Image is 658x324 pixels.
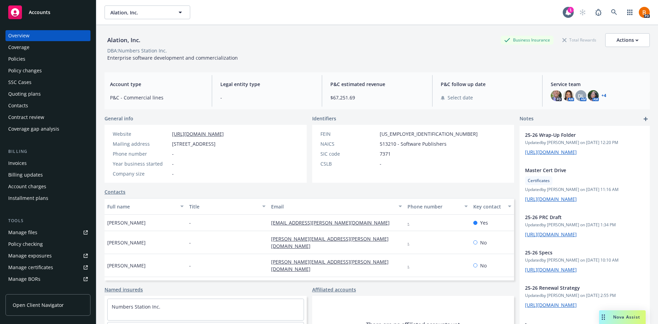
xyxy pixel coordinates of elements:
[8,239,43,250] div: Policy checking
[448,94,473,101] span: Select date
[380,140,447,147] span: 513210 - Software Publishers
[501,36,553,44] div: Business Insurance
[613,314,640,320] span: Nova Assist
[525,214,626,221] span: 25-26 PRC Draft
[607,5,621,19] a: Search
[112,303,160,310] a: Numbers Station Inc.
[380,130,478,137] span: [US_EMPLOYER_IDENTIFICATION_NUMBER]
[525,196,577,202] a: [URL][DOMAIN_NAME]
[107,203,176,210] div: Full name
[578,92,584,99] span: DL
[601,94,606,98] a: +4
[5,274,90,285] a: Manage BORs
[405,198,470,215] button: Phone number
[113,130,169,137] div: Website
[568,7,574,13] div: 1
[8,158,27,169] div: Invoices
[525,140,644,146] span: Updated by [PERSON_NAME] on [DATE] 12:20 PM
[113,160,169,167] div: Year business started
[8,53,25,64] div: Policies
[5,250,90,261] a: Manage exposures
[13,301,64,309] span: Open Client Navigator
[8,193,48,204] div: Installment plans
[5,30,90,41] a: Overview
[5,285,90,296] a: Summary of insurance
[172,131,224,137] a: [URL][DOMAIN_NAME]
[520,243,650,279] div: 25-26 SpecsUpdatedby [PERSON_NAME] on [DATE] 10:10 AM[URL][DOMAIN_NAME]
[8,30,29,41] div: Overview
[471,198,514,215] button: Key contact
[8,112,44,123] div: Contract review
[271,219,395,226] a: [EMAIL_ADDRESS][PERSON_NAME][DOMAIN_NAME]
[559,36,600,44] div: Total Rewards
[189,239,191,246] span: -
[520,208,650,243] div: 25-26 PRC DraftUpdatedby [PERSON_NAME] on [DATE] 1:34 PM[URL][DOMAIN_NAME]
[107,239,146,246] span: [PERSON_NAME]
[105,5,190,19] button: Alation, Inc.
[110,9,170,16] span: Alation, Inc.
[639,7,650,18] img: photo
[520,126,650,161] div: 25-26 Wrap-Up FolderUpdatedby [PERSON_NAME] on [DATE] 12:20 PM[URL][DOMAIN_NAME]
[592,5,605,19] a: Report a Bug
[271,203,394,210] div: Email
[617,34,638,47] div: Actions
[113,140,169,147] div: Mailing address
[520,115,534,123] span: Notes
[268,198,405,215] button: Email
[172,170,174,177] span: -
[599,310,608,324] div: Drag to move
[5,169,90,180] a: Billing updates
[407,239,415,246] a: -
[407,203,460,210] div: Phone number
[186,198,268,215] button: Title
[525,149,577,155] a: [URL][DOMAIN_NAME]
[8,227,37,238] div: Manage files
[113,170,169,177] div: Company size
[407,262,415,269] a: -
[5,148,90,155] div: Billing
[107,219,146,226] span: [PERSON_NAME]
[525,302,577,308] a: [URL][DOMAIN_NAME]
[576,5,589,19] a: Start snowing
[551,81,644,88] span: Service team
[551,90,562,101] img: photo
[380,160,381,167] span: -
[642,115,650,123] a: add
[8,274,40,285] div: Manage BORs
[172,140,216,147] span: [STREET_ADDRESS]
[105,36,143,45] div: Alation, Inc.
[5,112,90,123] a: Contract review
[110,94,204,101] span: P&C - Commercial lines
[525,292,644,299] span: Updated by [PERSON_NAME] on [DATE] 2:55 PM
[5,3,90,22] a: Accounts
[105,198,186,215] button: Full name
[189,203,258,210] div: Title
[5,65,90,76] a: Policy changes
[8,123,59,134] div: Coverage gap analysis
[588,90,599,101] img: photo
[525,249,626,256] span: 25-26 Specs
[8,169,43,180] div: Billing updates
[525,222,644,228] span: Updated by [PERSON_NAME] on [DATE] 1:34 PM
[473,203,504,210] div: Key contact
[5,217,90,224] div: Tools
[107,55,238,61] span: Enterprise software development and commercialization
[520,161,650,208] div: Master Cert DriveCertificatesUpdatedby [PERSON_NAME] on [DATE] 11:16 AM[URL][DOMAIN_NAME]
[271,236,389,249] a: [PERSON_NAME][EMAIL_ADDRESS][PERSON_NAME][DOMAIN_NAME]
[407,219,415,226] a: -
[330,81,424,88] span: P&C estimated revenue
[8,100,28,111] div: Contacts
[5,181,90,192] a: Account charges
[525,266,577,273] a: [URL][DOMAIN_NAME]
[5,123,90,134] a: Coverage gap analysis
[105,188,125,195] a: Contacts
[8,250,52,261] div: Manage exposures
[525,187,644,193] span: Updated by [PERSON_NAME] on [DATE] 11:16 AM
[8,65,42,76] div: Policy changes
[441,81,534,88] span: P&C follow up date
[320,160,377,167] div: CSLB
[480,219,488,226] span: Yes
[320,130,377,137] div: FEIN
[189,262,191,269] span: -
